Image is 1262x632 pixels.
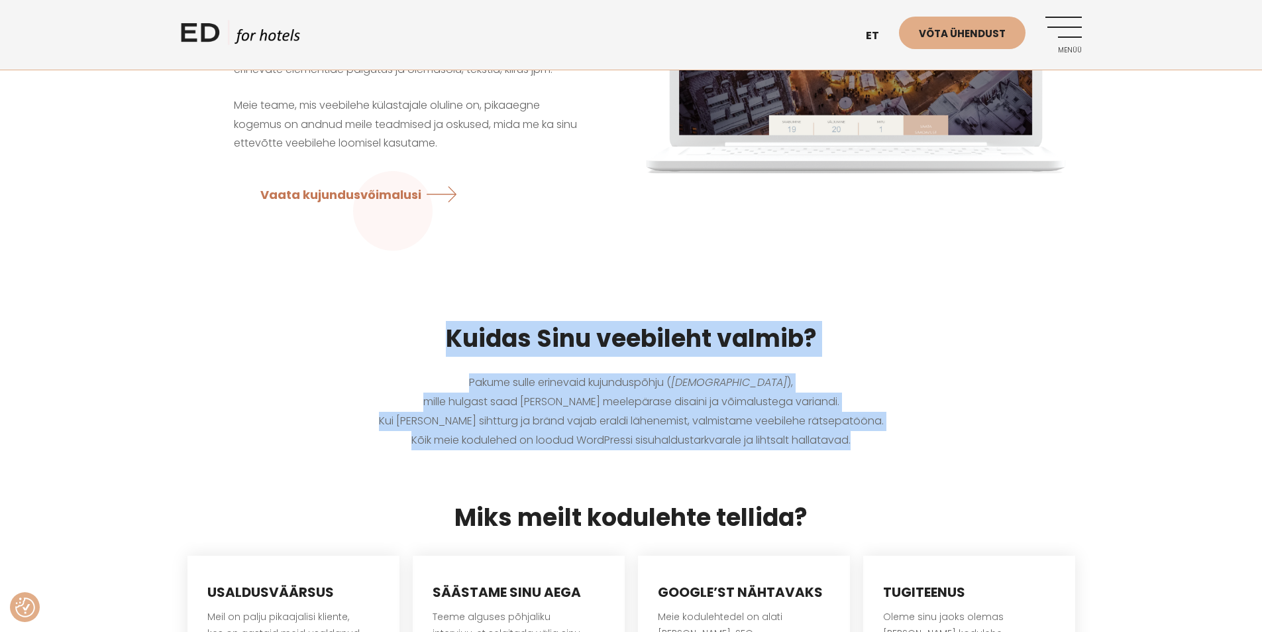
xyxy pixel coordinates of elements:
[15,598,35,617] button: Nõusolekueelistused
[1045,46,1082,54] span: Menüü
[234,96,578,153] p: Meie teame, mis veebilehe külastajale oluline on, pikaaegne kogemus on andnud meile teadmised ja ...
[883,582,1055,602] h4: Tugiteenus
[899,17,1025,49] a: Võta ühendust
[1045,17,1082,53] a: Menüü
[181,20,300,53] a: ED HOTELS
[181,500,1082,536] h3: Miks meilt kodulehte tellida?
[658,582,830,602] h4: Google’st nähtavaks
[181,321,1082,357] h3: Kuidas Sinu veebileht valmib?
[260,176,468,212] a: Vaata kujundusvõimalusi
[15,598,35,617] img: Revisit consent button
[207,582,380,602] h4: Usaldusväärsus
[859,20,899,52] a: et
[433,582,605,602] h4: Säästame Sinu aega
[181,373,1082,450] p: Pakume sulle erinevaid kujunduspõhju ( ), mille hulgast saad [PERSON_NAME] meelepärase disaini ja...
[671,375,787,390] em: [DEMOGRAPHIC_DATA]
